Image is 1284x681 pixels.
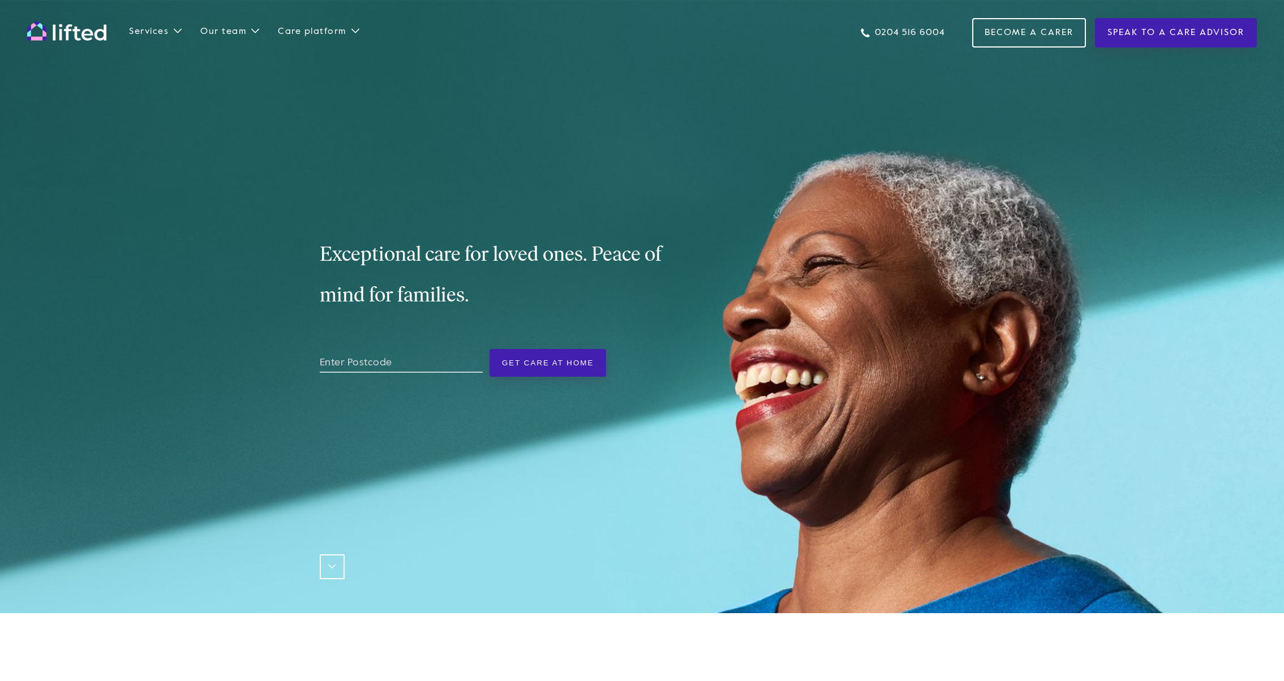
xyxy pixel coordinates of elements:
[320,354,483,373] input: Enter Postcode
[972,18,1086,48] a: Become a carer
[278,27,346,45] a: Care platform
[129,27,169,45] a: Services
[320,554,345,579] a: Scroll to intro content
[200,27,246,45] a: Our team
[489,349,606,377] button: Get Care at Home
[1095,18,1257,48] a: Speak to a Care Advisor
[320,234,681,315] p: Exceptional care for loved ones. Peace of mind for families.
[861,28,963,38] a: 0204 516 6004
